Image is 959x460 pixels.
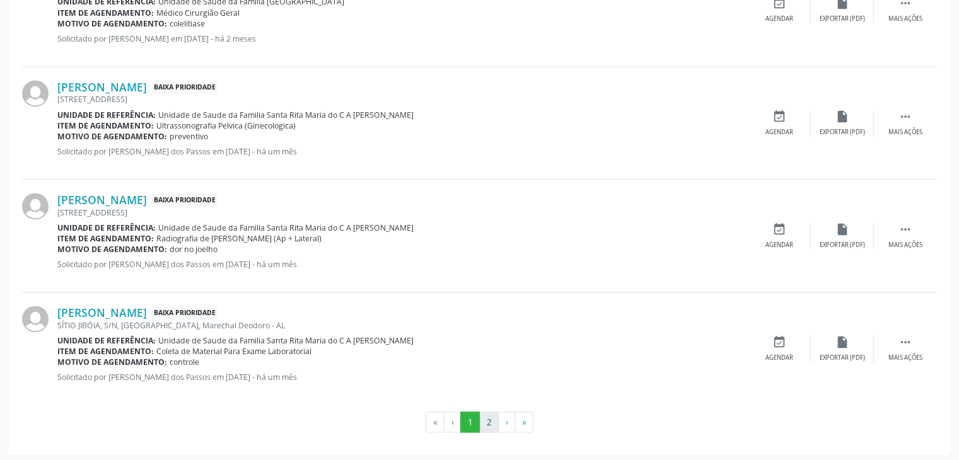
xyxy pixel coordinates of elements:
[57,193,147,207] a: [PERSON_NAME]
[765,241,793,250] div: Agendar
[57,131,167,142] b: Motivo de agendamento:
[151,193,218,207] span: Baixa Prioridade
[57,320,748,331] div: SÍTIO JIBÓIA, S/N, [GEOGRAPHIC_DATA], Marechal Deodoro - AL
[22,80,49,106] img: img
[888,241,922,250] div: Mais ações
[772,222,786,236] i: event_available
[888,128,922,137] div: Mais ações
[898,110,912,124] i: 
[170,244,218,255] span: dor no joelho
[888,354,922,362] div: Mais ações
[170,18,205,29] span: colelitiase
[57,335,156,346] b: Unidade de referência:
[22,306,49,332] img: img
[57,357,167,367] b: Motivo de agendamento:
[170,131,208,142] span: preventivo
[158,110,414,120] span: Unidade de Saude da Familia Santa Rita Maria do C A [PERSON_NAME]
[57,110,156,120] b: Unidade de referência:
[57,306,147,319] a: [PERSON_NAME]
[765,14,793,23] div: Agendar
[772,335,786,349] i: event_available
[57,233,154,244] b: Item de agendamento:
[57,18,167,29] b: Motivo de agendamento:
[898,222,912,236] i: 
[772,110,786,124] i: event_available
[57,346,154,357] b: Item de agendamento:
[22,193,49,219] img: img
[170,357,199,367] span: controle
[888,14,922,23] div: Mais ações
[158,335,414,346] span: Unidade de Saude da Familia Santa Rita Maria do C A [PERSON_NAME]
[765,354,793,362] div: Agendar
[57,94,748,105] div: [STREET_ADDRESS]
[57,207,748,218] div: [STREET_ADDRESS]
[498,411,515,433] button: Go to next page
[835,222,849,236] i: insert_drive_file
[460,411,480,433] button: Go to page 1
[835,335,849,349] i: insert_drive_file
[57,372,748,382] p: Solicitado por [PERSON_NAME] dos Passos em [DATE] - há um mês
[22,411,937,433] ul: Pagination
[57,33,748,44] p: Solicitado por [PERSON_NAME] em [DATE] - há 2 meses
[820,354,865,362] div: Exportar (PDF)
[57,80,147,94] a: [PERSON_NAME]
[156,346,311,357] span: Coleta de Material Para Exame Laboratorial
[57,120,154,131] b: Item de agendamento:
[151,306,218,319] span: Baixa Prioridade
[835,110,849,124] i: insert_drive_file
[57,244,167,255] b: Motivo de agendamento:
[898,335,912,349] i: 
[57,146,748,157] p: Solicitado por [PERSON_NAME] dos Passos em [DATE] - há um mês
[514,411,533,433] button: Go to last page
[57,222,156,233] b: Unidade de referência:
[57,259,748,270] p: Solicitado por [PERSON_NAME] dos Passos em [DATE] - há um mês
[820,128,865,137] div: Exportar (PDF)
[158,222,414,233] span: Unidade de Saude da Familia Santa Rita Maria do C A [PERSON_NAME]
[820,241,865,250] div: Exportar (PDF)
[156,233,322,244] span: Radiografia de [PERSON_NAME] (Ap + Lateral)
[765,128,793,137] div: Agendar
[156,8,240,18] span: Médico Cirurgião Geral
[820,14,865,23] div: Exportar (PDF)
[151,81,218,94] span: Baixa Prioridade
[156,120,296,131] span: Ultrassonografia Pelvica (Ginecologica)
[479,411,499,433] button: Go to page 2
[57,8,154,18] b: Item de agendamento:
